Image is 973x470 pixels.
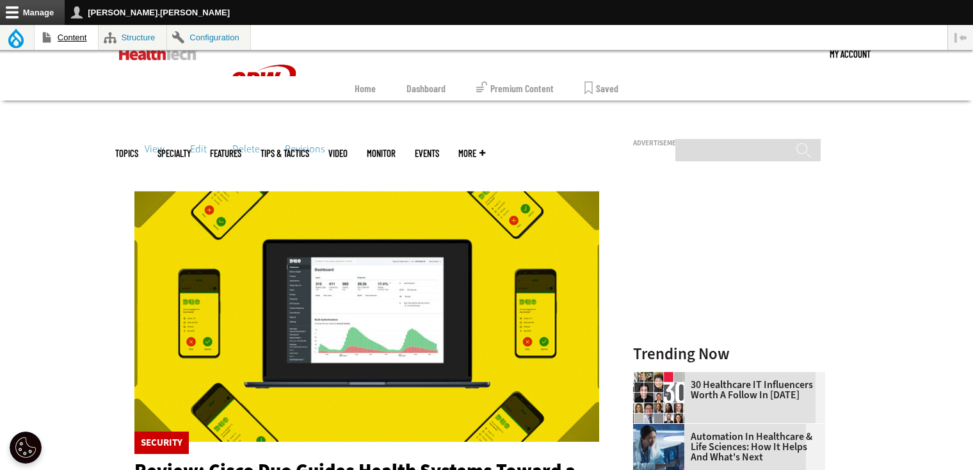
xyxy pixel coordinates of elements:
[633,346,825,362] h3: Trending Now
[458,149,485,158] span: More
[10,432,42,464] button: Open Preferences
[210,149,241,158] a: Features
[157,149,191,158] span: Specialty
[584,76,618,101] a: Saved
[355,76,376,101] a: Home
[633,424,691,434] a: medical researchers looks at images on a monitor in a lab
[328,149,348,158] a: Video
[633,152,825,312] iframe: advertisement
[406,76,446,101] a: Dashboard
[261,149,309,158] a: Tips & Tactics
[633,140,825,147] h3: Advertisement
[35,25,98,50] a: Content
[167,25,250,50] a: Configuration
[830,35,871,73] a: My Account
[367,149,396,158] a: MonITor
[948,25,973,50] button: Vertical orientation
[633,380,817,400] a: 30 Healthcare IT Influencers Worth a Follow in [DATE]
[115,149,138,158] span: Topics
[830,35,871,73] div: User menu
[119,47,197,60] img: Home
[141,438,182,448] a: Security
[476,76,554,101] a: Premium Content
[99,25,166,50] a: Structure
[216,119,312,133] a: CDW
[633,372,684,423] img: collage of influencers
[633,432,817,462] a: Automation in Healthcare & Life Sciences: How It Helps and What's Next
[10,432,42,464] div: Cookie Settings
[415,149,439,158] a: Events
[633,372,691,382] a: collage of influencers
[134,191,599,442] img: Cisco Duo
